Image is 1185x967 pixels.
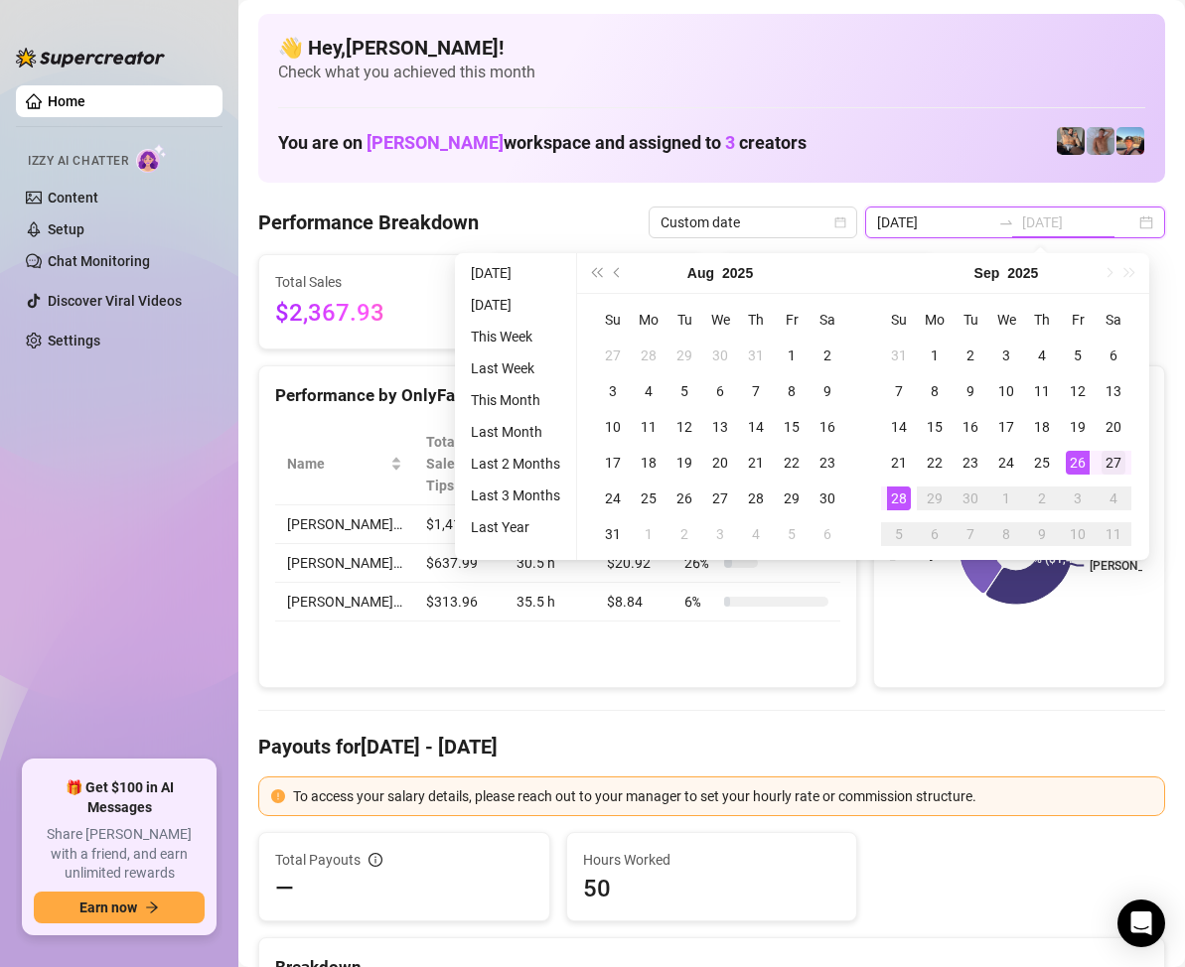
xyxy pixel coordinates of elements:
td: 2025-08-30 [810,481,845,516]
td: 2025-08-23 [810,445,845,481]
td: 2025-08-25 [631,481,667,516]
td: 2025-09-06 [1096,338,1131,373]
div: 4 [1030,344,1054,367]
td: 2025-08-09 [810,373,845,409]
td: [PERSON_NAME]… [275,505,414,544]
div: 8 [994,522,1018,546]
td: 2025-09-28 [881,481,917,516]
td: 2025-09-14 [881,409,917,445]
th: Fr [774,302,810,338]
td: 2025-09-15 [917,409,953,445]
li: [DATE] [463,261,568,285]
li: Last Month [463,420,568,444]
td: $1,415.98 [414,505,505,544]
span: Custom date [661,207,845,237]
div: 5 [1066,344,1090,367]
td: 2025-09-23 [953,445,988,481]
span: Total Sales [275,271,456,293]
td: 2025-08-16 [810,409,845,445]
td: $20.92 [595,544,672,583]
th: Su [595,302,631,338]
div: 18 [1030,415,1054,439]
div: 30 [959,486,982,510]
span: to [998,214,1014,230]
span: exclamation-circle [271,789,285,803]
span: 🎁 Get $100 in AI Messages [34,778,205,817]
div: 6 [708,379,732,403]
td: 2025-09-05 [774,516,810,552]
td: 2025-08-02 [810,338,845,373]
div: 31 [601,522,625,546]
td: 2025-09-18 [1024,409,1060,445]
span: 50 [583,873,841,904]
div: 11 [637,415,661,439]
div: 6 [815,522,839,546]
div: 29 [923,486,947,510]
td: 2025-09-03 [988,338,1024,373]
td: 2025-09-22 [917,445,953,481]
li: [DATE] [463,293,568,317]
div: 17 [601,451,625,475]
td: 2025-10-06 [917,516,953,552]
div: 14 [887,415,911,439]
div: 15 [780,415,804,439]
input: Start date [877,211,990,233]
td: 2025-09-08 [917,373,953,409]
td: 2025-08-06 [702,373,738,409]
div: 30 [815,486,839,510]
a: Setup [48,221,84,237]
td: 2025-10-09 [1024,516,1060,552]
div: 28 [744,486,768,510]
div: 2 [959,344,982,367]
td: 2025-08-07 [738,373,774,409]
td: [PERSON_NAME]… [275,583,414,622]
td: 2025-08-13 [702,409,738,445]
a: Home [48,93,85,109]
td: 2025-10-10 [1060,516,1096,552]
td: $313.96 [414,583,505,622]
div: 13 [708,415,732,439]
td: 2025-07-28 [631,338,667,373]
div: 20 [708,451,732,475]
td: 2025-09-19 [1060,409,1096,445]
td: $8.84 [595,583,672,622]
div: 5 [887,522,911,546]
h4: Performance Breakdown [258,208,479,236]
td: 2025-09-01 [631,516,667,552]
span: 6 % [684,591,716,613]
li: This Week [463,325,568,348]
div: 5 [780,522,804,546]
div: 23 [959,451,982,475]
img: AI Chatter [136,144,167,173]
td: 2025-09-20 [1096,409,1131,445]
td: 2025-09-27 [1096,445,1131,481]
th: Tu [953,302,988,338]
div: 8 [923,379,947,403]
td: 2025-10-03 [1060,481,1096,516]
th: Name [275,423,414,505]
td: 2025-08-12 [667,409,702,445]
div: Open Intercom Messenger [1117,899,1165,947]
td: 2025-07-29 [667,338,702,373]
span: Total Sales & Tips [426,431,477,496]
td: 2025-09-04 [1024,338,1060,373]
img: Zach [1116,127,1144,155]
div: 21 [744,451,768,475]
td: 2025-09-26 [1060,445,1096,481]
td: 2025-09-05 [1060,338,1096,373]
td: 2025-09-17 [988,409,1024,445]
div: 31 [887,344,911,367]
span: Share [PERSON_NAME] with a friend, and earn unlimited rewards [34,825,205,884]
input: End date [1022,211,1135,233]
div: To access your salary details, please reach out to your manager to set your hourly rate or commis... [293,785,1152,807]
span: calendar [834,216,846,228]
div: 9 [815,379,839,403]
td: 2025-08-18 [631,445,667,481]
td: 2025-09-07 [881,373,917,409]
div: 19 [1066,415,1090,439]
td: 2025-10-05 [881,516,917,552]
div: 27 [601,344,625,367]
td: 2025-08-08 [774,373,810,409]
th: Fr [1060,302,1096,338]
th: Total Sales & Tips [414,423,505,505]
